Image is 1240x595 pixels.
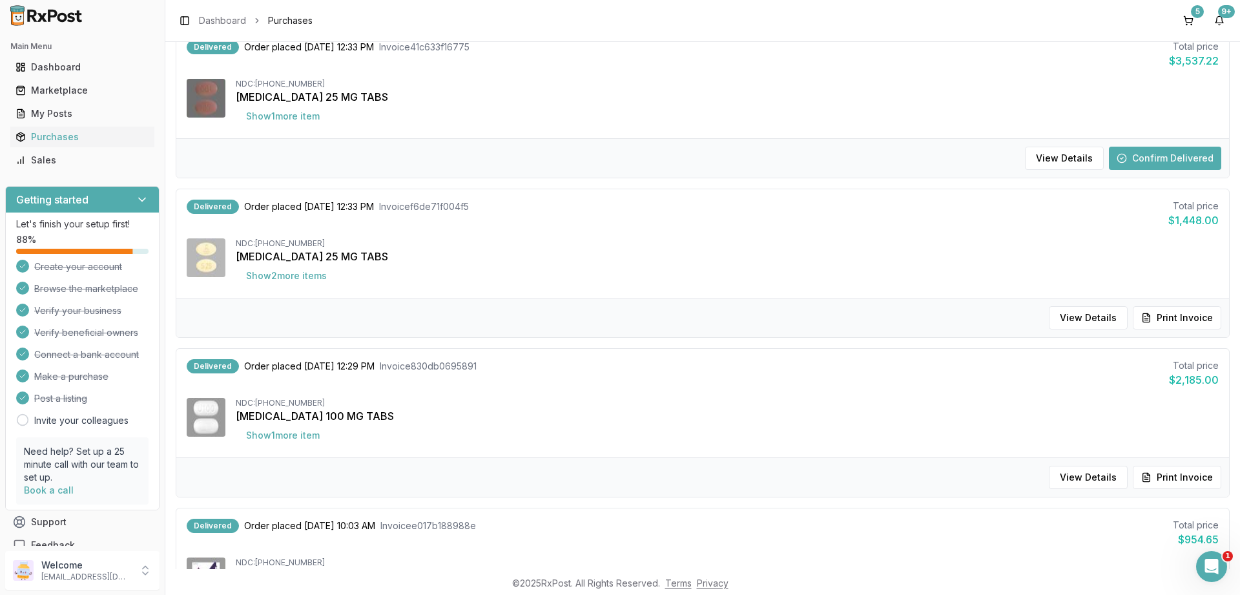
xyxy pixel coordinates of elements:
[380,360,477,373] span: Invoice 830db0695891
[187,359,239,373] div: Delivered
[5,5,88,26] img: RxPost Logo
[1169,372,1219,388] div: $2,185.00
[34,326,138,339] span: Verify beneficial owners
[41,559,131,572] p: Welcome
[236,89,1219,105] div: [MEDICAL_DATA] 25 MG TABS
[187,398,225,437] img: Ubrelvy 100 MG TABS
[10,79,154,102] a: Marketplace
[16,192,88,207] h3: Getting started
[1173,519,1219,532] div: Total price
[1168,213,1219,228] div: $1,448.00
[236,424,330,447] button: Show1more item
[380,519,476,532] span: Invoice e017b188988e
[34,304,121,317] span: Verify your business
[10,41,154,52] h2: Main Menu
[379,200,469,213] span: Invoice f6de71f004f5
[34,282,138,295] span: Browse the marketplace
[5,534,160,557] button: Feedback
[236,408,1219,424] div: [MEDICAL_DATA] 100 MG TABS
[1169,359,1219,372] div: Total price
[665,578,692,589] a: Terms
[5,103,160,124] button: My Posts
[1169,53,1219,68] div: $3,537.22
[236,264,337,287] button: Show2more items
[1169,40,1219,53] div: Total price
[236,105,330,128] button: Show1more item
[244,200,374,213] span: Order placed [DATE] 12:33 PM
[1168,200,1219,213] div: Total price
[10,56,154,79] a: Dashboard
[1049,306,1128,329] button: View Details
[15,107,149,120] div: My Posts
[1218,5,1235,18] div: 9+
[15,154,149,167] div: Sales
[5,80,160,101] button: Marketplace
[1196,551,1227,582] iframe: Intercom live chat
[16,233,36,246] span: 88 %
[41,572,131,582] p: [EMAIL_ADDRESS][DOMAIN_NAME]
[236,568,1219,583] div: Mounjaro 5 MG/0.5ML SOAJ
[15,84,149,97] div: Marketplace
[1178,10,1199,31] button: 5
[24,445,141,484] p: Need help? Set up a 25 minute call with our team to set up.
[1025,147,1104,170] button: View Details
[34,348,139,361] span: Connect a bank account
[236,249,1219,264] div: [MEDICAL_DATA] 25 MG TABS
[187,40,239,54] div: Delivered
[1133,306,1221,329] button: Print Invoice
[1209,10,1230,31] button: 9+
[1049,466,1128,489] button: View Details
[697,578,728,589] a: Privacy
[187,200,239,214] div: Delivered
[187,519,239,533] div: Delivered
[34,414,129,427] a: Invite your colleagues
[1173,532,1219,547] div: $954.65
[5,150,160,171] button: Sales
[268,14,313,27] span: Purchases
[236,79,1219,89] div: NDC: [PHONE_NUMBER]
[10,149,154,172] a: Sales
[34,370,108,383] span: Make a purchase
[15,130,149,143] div: Purchases
[5,57,160,78] button: Dashboard
[236,238,1219,249] div: NDC: [PHONE_NUMBER]
[187,238,225,277] img: Jardiance 25 MG TABS
[236,558,1219,568] div: NDC: [PHONE_NUMBER]
[5,510,160,534] button: Support
[199,14,313,27] nav: breadcrumb
[1133,466,1221,489] button: Print Invoice
[379,41,470,54] span: Invoice 41c633f16775
[34,392,87,405] span: Post a listing
[1223,551,1233,561] span: 1
[10,102,154,125] a: My Posts
[244,519,375,532] span: Order placed [DATE] 10:03 AM
[244,41,374,54] span: Order placed [DATE] 12:33 PM
[24,485,74,496] a: Book a call
[5,127,160,147] button: Purchases
[16,218,149,231] p: Let's finish your setup first!
[1191,5,1204,18] div: 5
[1109,147,1221,170] button: Confirm Delivered
[34,260,122,273] span: Create your account
[199,14,246,27] a: Dashboard
[10,125,154,149] a: Purchases
[13,560,34,581] img: User avatar
[15,61,149,74] div: Dashboard
[236,398,1219,408] div: NDC: [PHONE_NUMBER]
[187,79,225,118] img: Movantik 25 MG TABS
[244,360,375,373] span: Order placed [DATE] 12:29 PM
[31,539,75,552] span: Feedback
